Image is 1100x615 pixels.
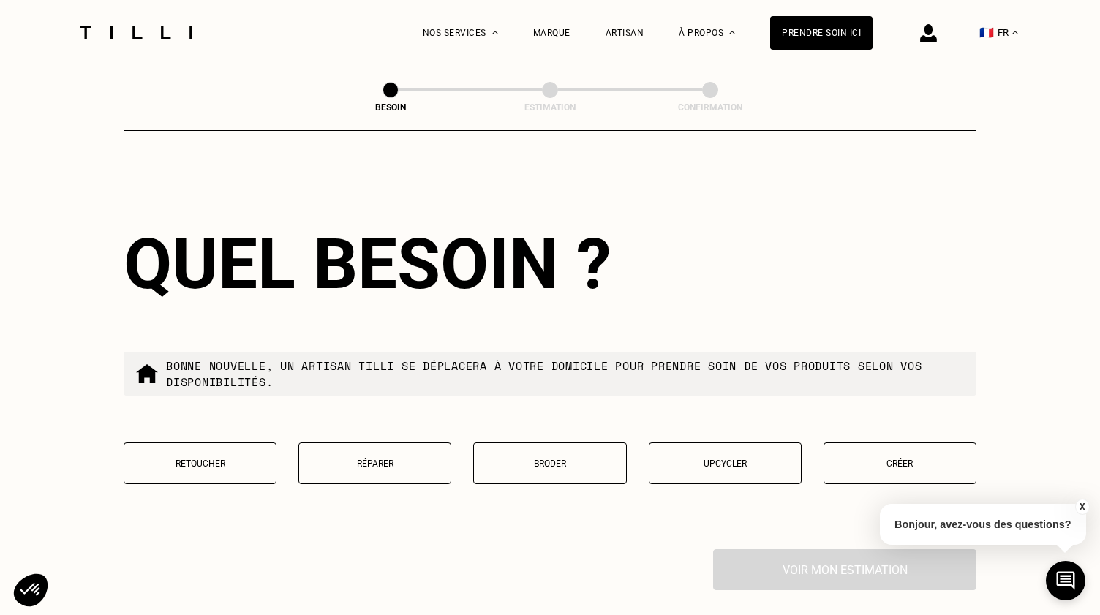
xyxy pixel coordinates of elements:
[824,442,976,484] button: Créer
[606,28,644,38] a: Artisan
[481,459,618,469] p: Broder
[298,442,451,484] button: Réparer
[473,442,626,484] button: Broder
[477,102,623,113] div: Estimation
[880,504,1086,545] p: Bonjour, avez-vous des questions?
[533,28,570,38] a: Marque
[1074,499,1089,515] button: X
[729,31,735,34] img: Menu déroulant à propos
[75,26,197,39] img: Logo du service de couturière Tilli
[124,223,976,305] div: Quel besoin ?
[132,459,268,469] p: Retoucher
[492,31,498,34] img: Menu déroulant
[637,102,783,113] div: Confirmation
[832,459,968,469] p: Créer
[306,459,443,469] p: Réparer
[135,362,159,385] img: commande à domicile
[649,442,802,484] button: Upcycler
[317,102,464,113] div: Besoin
[979,26,994,39] span: 🇫🇷
[920,24,937,42] img: icône connexion
[124,442,276,484] button: Retoucher
[166,358,965,390] p: Bonne nouvelle, un artisan tilli se déplacera à votre domicile pour prendre soin de vos produits ...
[1012,31,1018,34] img: menu déroulant
[657,459,794,469] p: Upcycler
[770,16,873,50] a: Prendre soin ici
